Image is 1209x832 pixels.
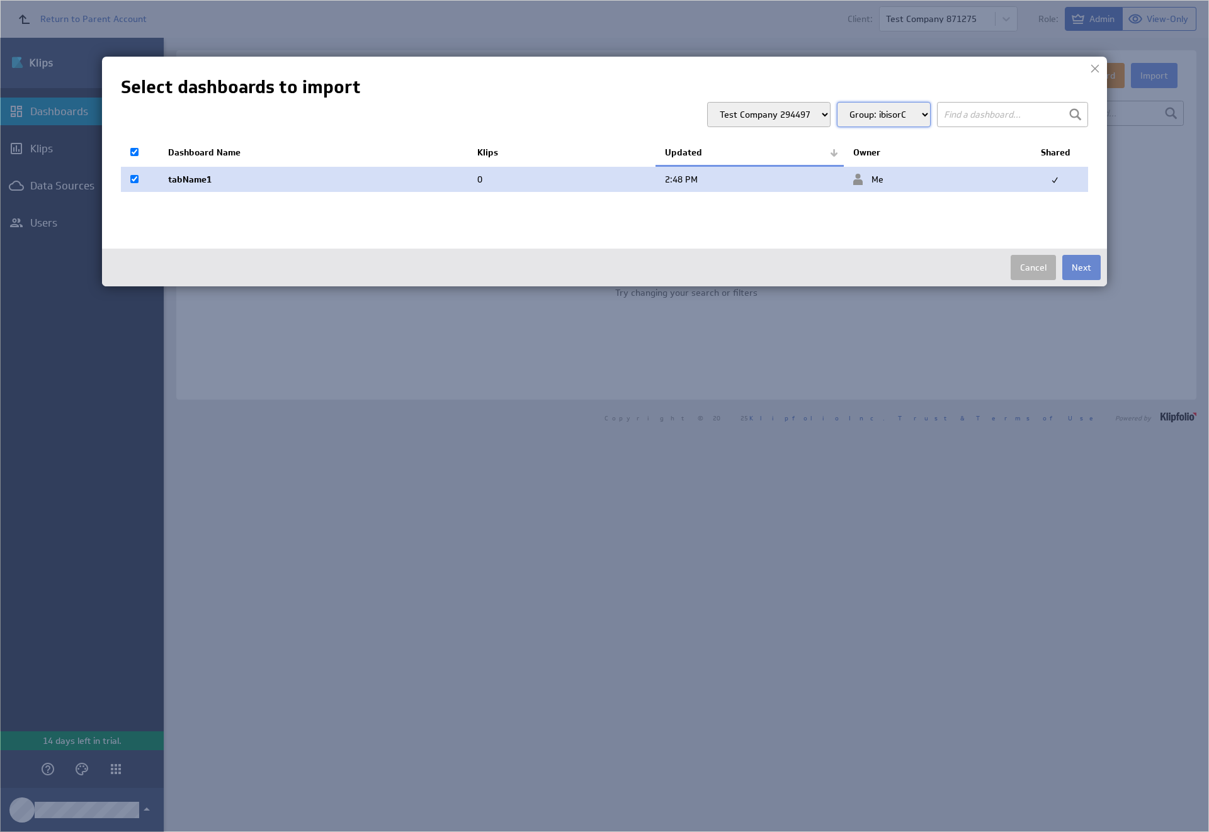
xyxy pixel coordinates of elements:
th: Shared [1031,140,1088,166]
th: Updated [656,140,843,166]
th: Dashboard Name [159,140,468,166]
span: Aug 20, 2025 2:48 PM [665,174,698,185]
td: tabName1 [159,166,468,193]
h1: Select dashboards to import [121,76,1088,99]
button: Cancel [1011,255,1056,280]
td: 0 [468,166,656,193]
button: Next [1062,255,1101,280]
th: Owner [844,140,1031,166]
input: Find a dashboard... [937,102,1088,127]
span: Me [853,174,883,185]
th: Klips [468,140,656,166]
